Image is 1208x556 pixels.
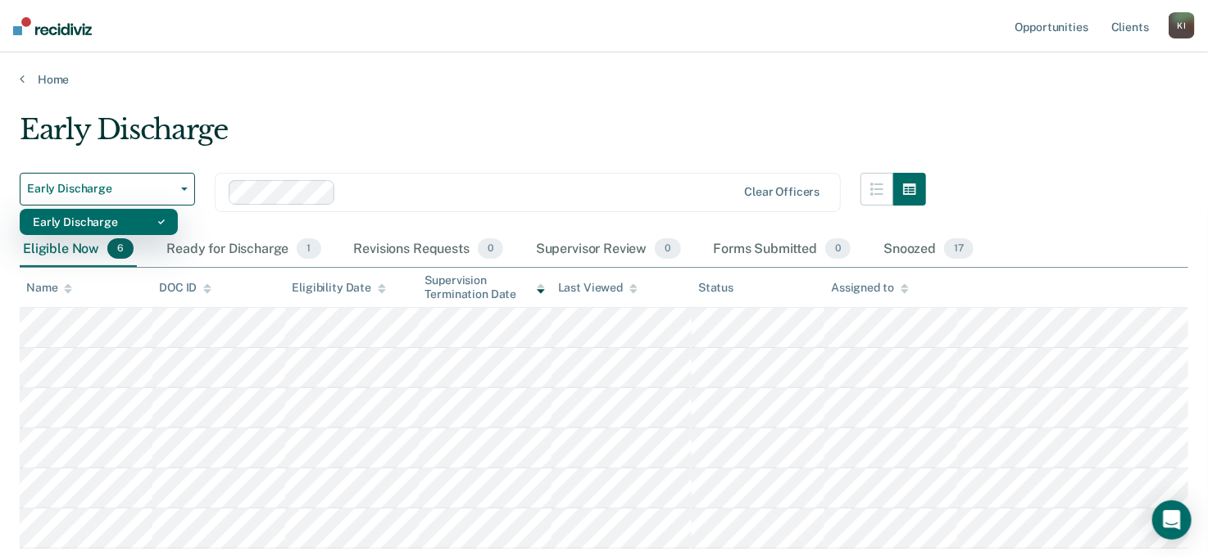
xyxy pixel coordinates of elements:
[1169,12,1195,38] div: K I
[107,238,134,260] span: 6
[1169,12,1195,38] button: KI
[533,232,684,268] div: Supervisor Review0
[744,185,820,199] div: Clear officers
[655,238,680,260] span: 0
[825,238,851,260] span: 0
[297,238,320,260] span: 1
[880,232,977,268] div: Snoozed17
[351,232,506,268] div: Revisions Requests0
[1152,500,1192,540] div: Open Intercom Messenger
[13,17,92,35] img: Recidiviz
[711,232,855,268] div: Forms Submitted0
[163,232,324,268] div: Ready for Discharge1
[558,281,638,295] div: Last Viewed
[159,281,211,295] div: DOC ID
[478,238,503,260] span: 0
[27,182,175,196] span: Early Discharge
[425,273,545,301] div: Supervision Termination Date
[20,232,137,268] div: Eligible Now6
[944,238,974,260] span: 17
[292,281,386,295] div: Eligibility Date
[33,209,165,235] div: Early Discharge
[831,281,908,295] div: Assigned to
[26,281,72,295] div: Name
[20,113,926,160] div: Early Discharge
[20,72,1188,87] a: Home
[20,173,195,206] button: Early Discharge
[698,281,733,295] div: Status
